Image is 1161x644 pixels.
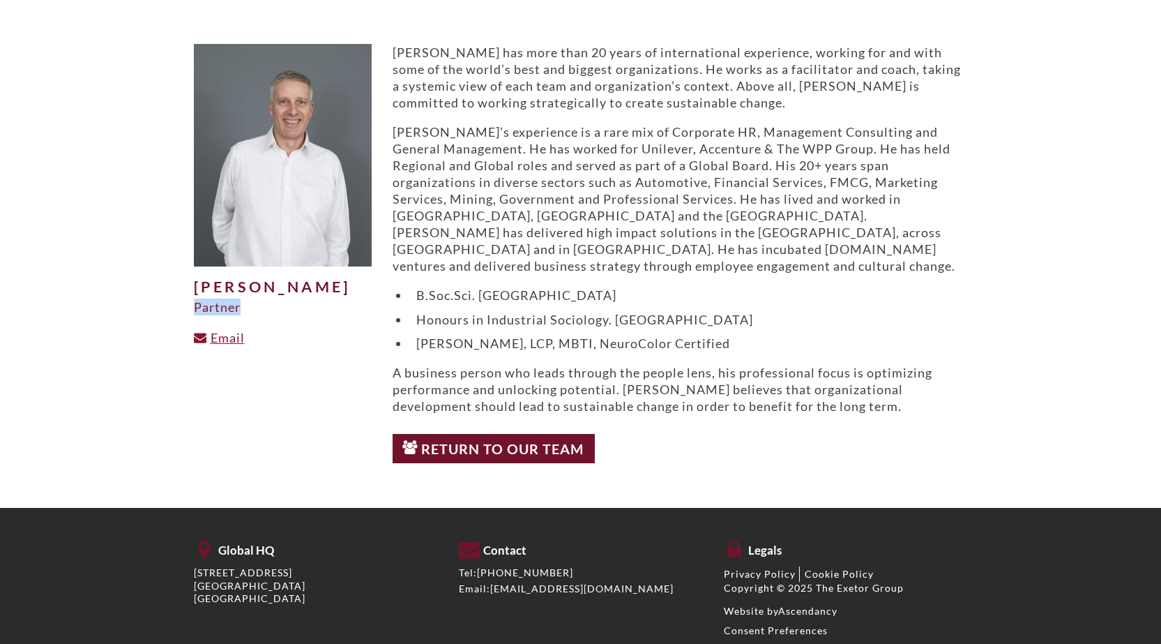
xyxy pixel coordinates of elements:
[409,311,968,328] li: Honours in Industrial Sociology. [GEOGRAPHIC_DATA]
[393,44,968,111] p: [PERSON_NAME] has more than 20 years of international experience, working for and with some of th...
[194,44,372,267] img: Dave-Blackshaw-for-website2-500x625.jpg
[393,364,968,414] p: A business person who leads through the people lens, his professional focus is optimizing perform...
[409,287,968,304] li: B.Soc.Sci. [GEOGRAPHIC_DATA]
[805,568,874,580] a: Cookie Policy
[724,568,796,580] a: Privacy Policy
[194,537,438,557] h5: Global HQ
[393,123,968,274] p: [PERSON_NAME]’s experience is a rare mix of Corporate HR, Management Consulting and General Manag...
[490,583,674,594] a: [EMAIL_ADDRESS][DOMAIN_NAME]
[477,567,573,578] a: [PHONE_NUMBER]
[459,537,703,557] h5: Contact
[459,583,703,595] div: Email:
[724,605,968,617] div: Website by
[194,299,372,315] div: Partner
[194,567,438,605] p: [STREET_ADDRESS] [GEOGRAPHIC_DATA] [GEOGRAPHIC_DATA]
[409,335,968,352] li: [PERSON_NAME], LCP, MBTI, NeuroColor Certified
[724,582,968,594] div: Copyright © 2025 The Exetor Group
[194,279,372,296] h1: [PERSON_NAME]
[459,567,703,579] div: Tel:
[393,434,595,463] a: Return to Our Team
[724,624,828,636] a: Consent Preferences
[724,537,968,557] h5: Legals
[778,605,837,617] a: Ascendancy
[194,330,245,345] a: Email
